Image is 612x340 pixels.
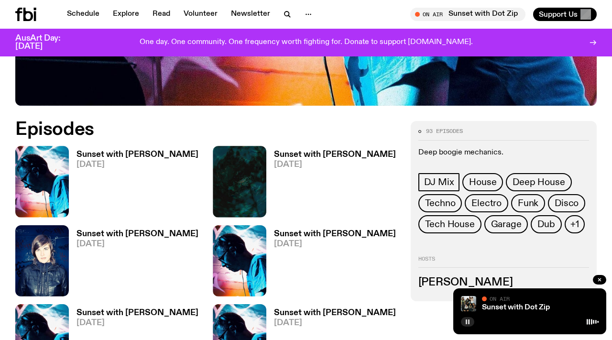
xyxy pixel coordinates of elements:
[274,161,396,169] span: [DATE]
[225,8,276,21] a: Newsletter
[506,173,571,191] a: Deep House
[266,151,396,217] a: Sunset with [PERSON_NAME][DATE]
[76,309,198,317] h3: Sunset with [PERSON_NAME]
[425,219,475,230] span: Tech House
[69,151,198,217] a: Sunset with [PERSON_NAME][DATE]
[491,219,522,230] span: Garage
[471,198,502,208] span: Electro
[274,230,396,238] h3: Sunset with [PERSON_NAME]
[548,194,585,212] a: Disco
[410,8,525,21] button: On AirSunset with Dot Zip
[469,177,496,187] span: House
[531,215,561,233] a: Dub
[511,194,545,212] a: Funk
[61,8,105,21] a: Schedule
[426,129,463,134] span: 93 episodes
[76,151,198,159] h3: Sunset with [PERSON_NAME]
[274,151,396,159] h3: Sunset with [PERSON_NAME]
[533,8,597,21] button: Support Us
[555,198,579,208] span: Disco
[15,121,399,138] h2: Episodes
[76,230,198,238] h3: Sunset with [PERSON_NAME]
[15,34,76,51] h3: AusArt Day: [DATE]
[178,8,223,21] a: Volunteer
[484,215,528,233] a: Garage
[418,277,589,288] h3: [PERSON_NAME]
[418,215,481,233] a: Tech House
[570,219,579,230] span: +1
[565,215,585,233] button: +1
[15,146,69,217] img: Simon Caldwell stands side on, looking downwards. He has headphones on. Behind him is a brightly ...
[76,240,198,248] span: [DATE]
[274,309,396,317] h3: Sunset with [PERSON_NAME]
[539,10,578,19] span: Support Us
[69,230,198,296] a: Sunset with [PERSON_NAME][DATE]
[266,230,396,296] a: Sunset with [PERSON_NAME][DATE]
[465,194,508,212] a: Electro
[213,225,266,296] img: Simon Caldwell stands side on, looking downwards. He has headphones on. Behind him is a brightly ...
[418,148,589,157] p: Deep boogie mechanics.
[418,194,462,212] a: Techno
[107,8,145,21] a: Explore
[424,177,454,187] span: DJ Mix
[418,256,589,268] h2: Hosts
[490,296,510,302] span: On Air
[147,8,176,21] a: Read
[140,38,473,47] p: One day. One community. One frequency worth fighting for. Donate to support [DOMAIN_NAME].
[418,173,460,191] a: DJ Mix
[518,198,538,208] span: Funk
[425,198,456,208] span: Techno
[482,304,550,311] a: Sunset with Dot Zip
[462,173,503,191] a: House
[274,319,396,327] span: [DATE]
[537,219,555,230] span: Dub
[76,161,198,169] span: [DATE]
[274,240,396,248] span: [DATE]
[76,319,198,327] span: [DATE]
[513,177,565,187] span: Deep House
